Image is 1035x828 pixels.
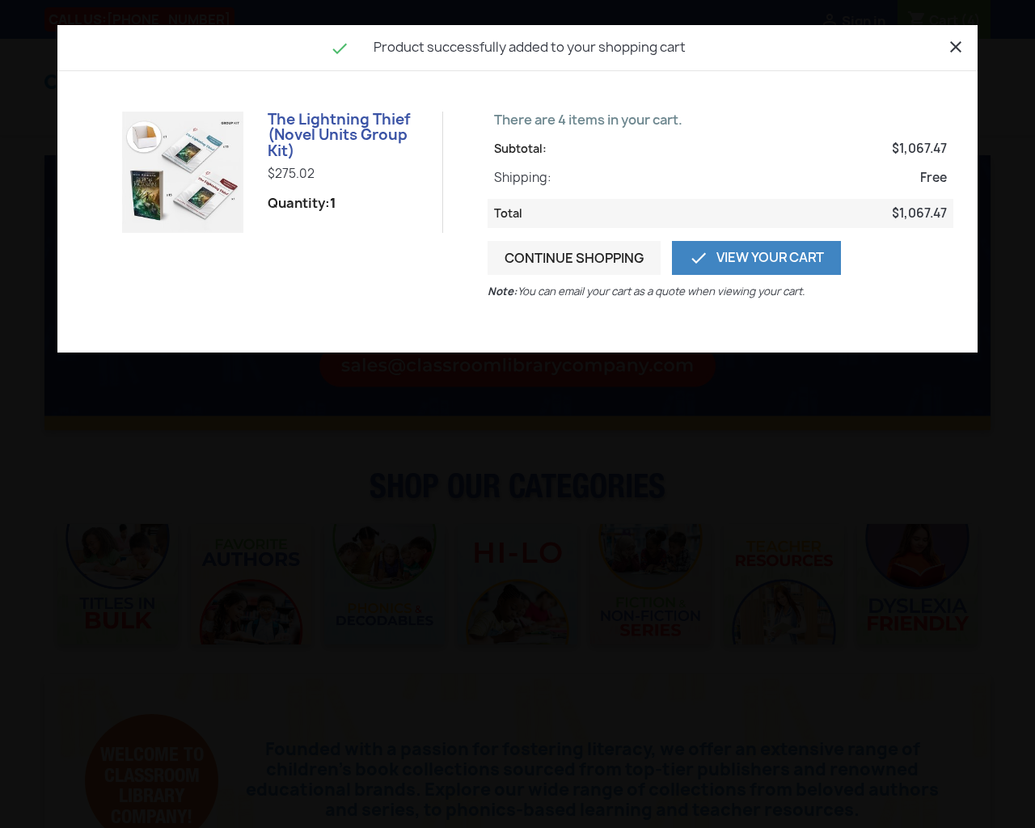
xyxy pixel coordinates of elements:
button: Close [946,36,965,57]
p: You can email your cart as a quote when viewing your cart. [488,283,811,299]
button: Continue shopping [488,241,661,275]
span: Shipping: [494,170,551,186]
b: Note: [488,283,517,299]
p: There are 4 items in your cart. [488,112,953,128]
h6: The Lightning Thief (Novel Units Group Kit) [268,112,429,159]
a: View Your Cart [672,241,841,275]
i:  [689,248,708,268]
span: Free [920,170,947,186]
span: Total [494,205,522,222]
strong: 1 [330,194,336,212]
i: close [946,37,965,57]
span: $1,067.47 [892,205,947,222]
span: Quantity: [268,195,336,211]
h4: Product successfully added to your shopping cart [70,37,965,58]
img: The Lightning Thief (Novel Units Group Kit) [122,112,243,233]
span: $1,067.47 [892,141,947,157]
p: $275.02 [268,166,429,182]
span: Subtotal: [494,141,547,157]
i:  [330,39,349,58]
